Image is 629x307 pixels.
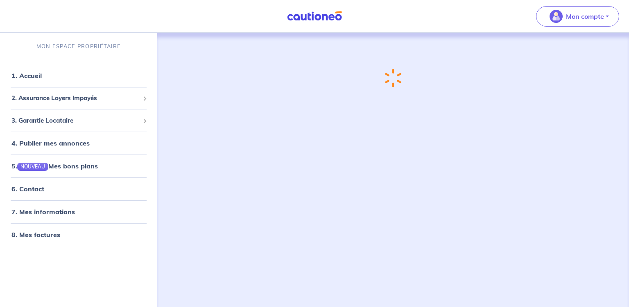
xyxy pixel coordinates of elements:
button: illu_account_valid_menu.svgMon compte [536,6,619,27]
a: 7. Mes informations [11,208,75,216]
div: 7. Mes informations [3,204,154,220]
span: 2. Assurance Loyers Impayés [11,94,140,103]
div: 8. Mes factures [3,226,154,243]
span: 3. Garantie Locataire [11,116,140,125]
img: loading-spinner [385,68,402,88]
a: 5.NOUVEAUMes bons plans [11,162,98,170]
a: 6. Contact [11,185,44,193]
div: 3. Garantie Locataire [3,113,154,129]
p: MON ESPACE PROPRIÉTAIRE [36,43,121,50]
img: Cautioneo [284,11,345,21]
a: 4. Publier mes annonces [11,139,90,147]
div: 5.NOUVEAUMes bons plans [3,158,154,174]
div: 4. Publier mes annonces [3,135,154,151]
div: 6. Contact [3,181,154,197]
img: illu_account_valid_menu.svg [550,10,563,23]
div: 1. Accueil [3,67,154,84]
div: 2. Assurance Loyers Impayés [3,90,154,106]
a: 1. Accueil [11,72,42,80]
a: 8. Mes factures [11,231,60,239]
p: Mon compte [566,11,604,21]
